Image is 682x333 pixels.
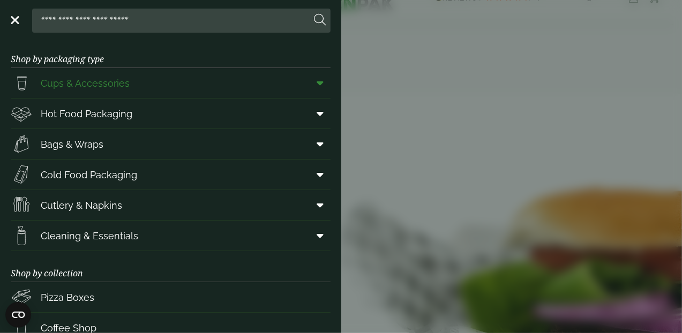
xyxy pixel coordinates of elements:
[41,198,122,213] span: Cutlery & Napkins
[11,225,32,246] img: open-wipe.svg
[11,286,32,308] img: Pizza_boxes.svg
[5,302,31,328] button: Open CMP widget
[41,76,130,90] span: Cups & Accessories
[41,168,137,182] span: Cold Food Packaging
[11,164,32,185] img: Sandwich_box.svg
[11,251,331,282] h3: Shop by collection
[11,68,331,98] a: Cups & Accessories
[41,107,132,121] span: Hot Food Packaging
[11,282,331,312] a: Pizza Boxes
[41,290,94,305] span: Pizza Boxes
[41,229,138,243] span: Cleaning & Essentials
[11,133,32,155] img: Paper_carriers.svg
[11,99,331,128] a: Hot Food Packaging
[11,37,331,68] h3: Shop by packaging type
[11,72,32,94] img: PintNhalf_cup.svg
[11,129,331,159] a: Bags & Wraps
[11,190,331,220] a: Cutlery & Napkins
[41,137,103,152] span: Bags & Wraps
[11,103,32,124] img: Deli_box.svg
[11,194,32,216] img: Cutlery.svg
[11,221,331,251] a: Cleaning & Essentials
[11,160,331,190] a: Cold Food Packaging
